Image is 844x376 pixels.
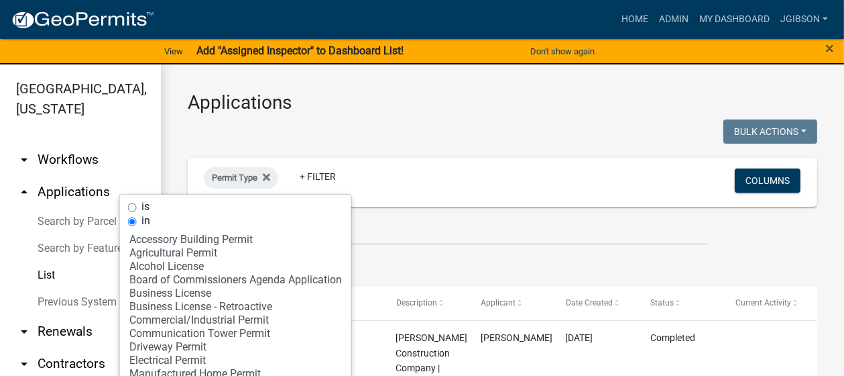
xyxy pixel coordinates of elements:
a: View [159,40,188,62]
datatable-header-cell: Description [383,287,468,320]
span: 08/19/2025 [566,332,593,343]
i: arrow_drop_down [16,324,32,340]
a: My Dashboard [694,7,775,32]
h3: Applications [188,91,817,114]
option: Business License [128,287,343,300]
i: arrow_drop_down [16,356,32,372]
span: Current Activity [735,298,791,308]
option: Alcohol License [128,260,343,273]
span: × [825,39,834,58]
span: Date Created [566,298,613,308]
a: + Filter [289,164,347,189]
option: Accessory Building Permit [128,233,343,246]
option: Electrical Permit [128,354,343,367]
a: jgibson [775,7,833,32]
option: Driveway Permit [128,340,343,354]
datatable-header-cell: Date Created [552,287,638,320]
i: arrow_drop_up [16,184,32,200]
button: Bulk Actions [723,120,817,144]
label: is [141,201,149,212]
a: Admin [654,7,694,32]
span: Description [396,298,437,308]
option: Commercial/Industrial Permit [128,314,343,327]
button: Close [825,40,834,56]
span: Mark Webb [481,332,552,343]
span: Permit Type [212,173,257,183]
span: Status [650,298,674,308]
a: Home [616,7,654,32]
datatable-header-cell: Current Activity [722,287,807,320]
strong: Add "Assigned Inspector" to Dashboard List! [196,44,404,57]
option: Agricultural Permit [128,246,343,260]
datatable-header-cell: Applicant [468,287,553,320]
option: Communication Tower Permit [128,327,343,340]
i: arrow_drop_down [16,152,32,168]
button: Don't show again [525,40,600,62]
datatable-header-cell: Status [638,287,723,320]
span: Completed [650,332,695,343]
span: Applicant [481,298,516,308]
option: Board of Commissioners Agenda Application [128,273,343,287]
input: Search for applications [188,218,709,245]
label: in [141,216,150,226]
option: Business License - Retroactive [128,300,343,314]
button: Columns [735,169,800,193]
